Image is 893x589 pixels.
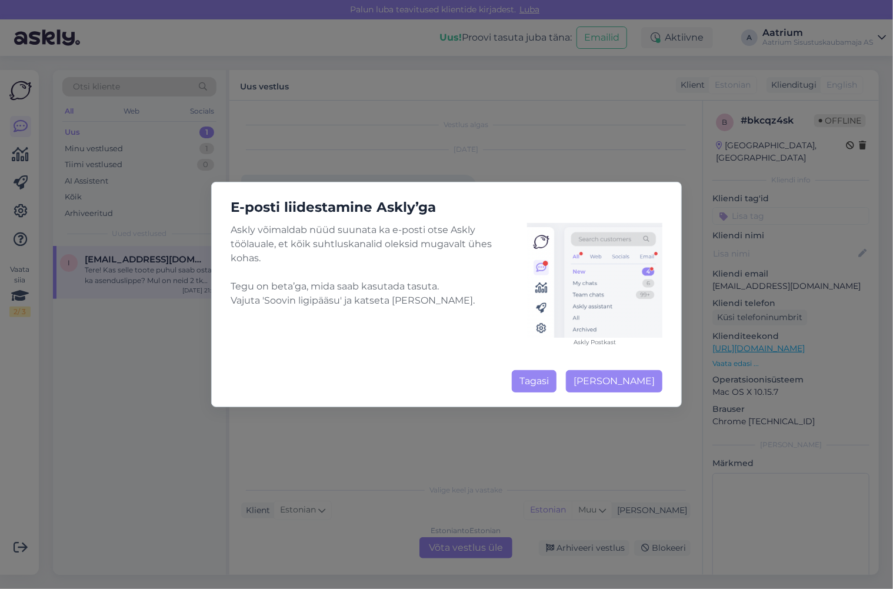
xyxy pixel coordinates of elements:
[221,197,672,218] h5: E-posti liidestamine Askly’ga
[527,338,662,347] figcaption: Askly Postkast
[574,375,655,387] span: [PERSON_NAME]
[231,223,662,346] div: Askly võimaldab nüüd suunata ka e-posti otse Askly töölauale, et kõik suhtluskanalid oleksid muga...
[566,370,662,392] button: [PERSON_NAME]
[512,370,557,392] button: Tagasi
[527,223,662,337] img: chat-inbox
